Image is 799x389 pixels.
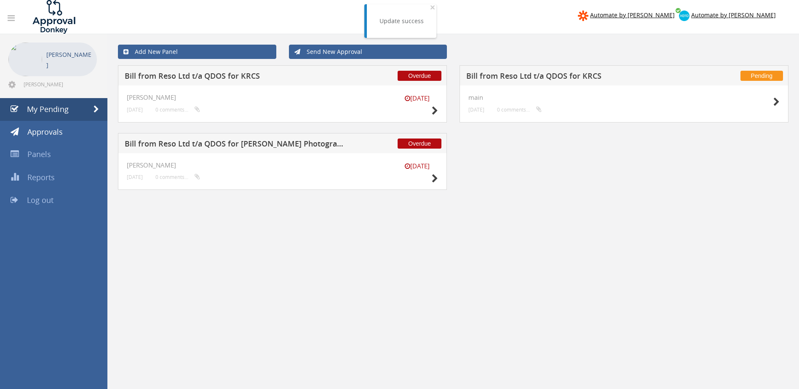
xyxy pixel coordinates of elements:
h4: [PERSON_NAME] [127,162,438,169]
h4: [PERSON_NAME] [127,94,438,101]
span: Automate by [PERSON_NAME] [590,11,675,19]
h5: Bill from Reso Ltd t/a QDOS for KRCS [466,72,687,83]
small: [DATE] [468,107,484,113]
span: Approvals [27,127,63,137]
img: xero-logo.png [679,11,689,21]
span: Automate by [PERSON_NAME] [691,11,776,19]
small: 0 comments... [155,174,200,180]
a: Add New Panel [118,45,276,59]
span: My Pending [27,104,69,114]
small: 0 comments... [155,107,200,113]
span: Overdue [398,139,441,149]
h5: Bill from Reso Ltd t/a QDOS for [PERSON_NAME] Photography [125,140,345,150]
small: 0 comments... [497,107,542,113]
span: Panels [27,149,51,159]
a: Send New Approval [289,45,447,59]
small: [DATE] [396,162,438,171]
small: [DATE] [127,107,143,113]
span: Log out [27,195,53,205]
span: Reports [27,172,55,182]
h4: main [468,94,780,101]
span: [PERSON_NAME][EMAIL_ADDRESS][DOMAIN_NAME] [24,81,95,88]
small: [DATE] [127,174,143,180]
span: × [430,1,435,13]
p: [PERSON_NAME] [46,49,93,70]
small: [DATE] [396,94,438,103]
div: Update success [379,17,424,25]
span: Pending [740,71,783,81]
img: zapier-logomark.png [578,11,588,21]
h5: Bill from Reso Ltd t/a QDOS for KRCS [125,72,345,83]
span: Overdue [398,71,441,81]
